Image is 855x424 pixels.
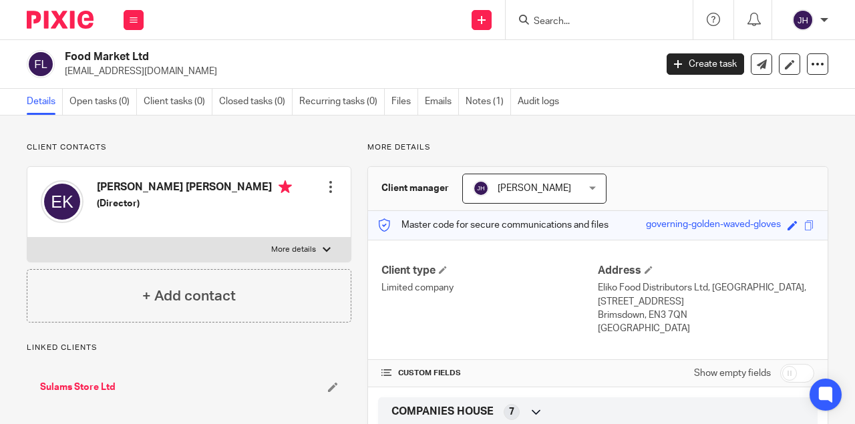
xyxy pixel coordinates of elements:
a: Recurring tasks (0) [299,89,385,115]
h4: CUSTOM FIELDS [381,368,598,379]
span: 7 [509,405,514,419]
img: svg%3E [41,180,83,223]
p: More details [271,244,316,255]
a: Client tasks (0) [144,89,212,115]
a: Open tasks (0) [69,89,137,115]
i: Primary [279,180,292,194]
p: Master code for secure communications and files [378,218,609,232]
div: governing-golden-waved-gloves [646,218,781,233]
span: [PERSON_NAME] [498,184,571,193]
h4: Client type [381,264,598,278]
p: Linked clients [27,343,351,353]
h3: Client manager [381,182,449,195]
img: Pixie [27,11,94,29]
img: svg%3E [27,50,55,78]
a: Notes (1) [466,89,511,115]
a: Details [27,89,63,115]
h4: Address [598,264,814,278]
h5: (Director) [97,197,292,210]
a: Sulams Store Ltd [40,381,116,394]
input: Search [532,16,653,28]
a: Closed tasks (0) [219,89,293,115]
p: [GEOGRAPHIC_DATA] [598,322,814,335]
p: Client contacts [27,142,351,153]
h2: Food Market Ltd [65,50,530,64]
a: Create task [667,53,744,75]
a: Files [391,89,418,115]
h4: + Add contact [142,286,236,306]
p: [EMAIL_ADDRESS][DOMAIN_NAME] [65,65,647,78]
p: Brimsdown, EN3 7QN [598,308,814,322]
p: More details [367,142,828,153]
a: Audit logs [518,89,566,115]
p: Eliko Food Distributors Ltd, [GEOGRAPHIC_DATA], [STREET_ADDRESS] [598,281,814,308]
img: svg%3E [792,9,814,31]
label: Show empty fields [694,367,771,380]
p: Limited company [381,281,598,294]
h4: [PERSON_NAME] [PERSON_NAME] [97,180,292,197]
span: COMPANIES HOUSE [391,405,494,419]
img: svg%3E [473,180,489,196]
a: Emails [425,89,459,115]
